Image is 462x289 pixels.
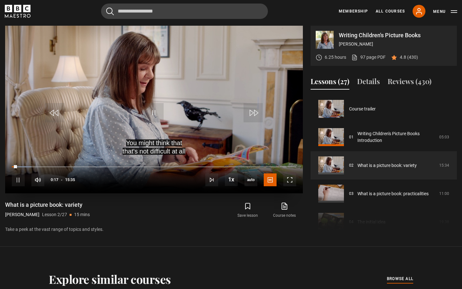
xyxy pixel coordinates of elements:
[349,106,376,112] a: Course trailer
[387,276,413,282] span: browse all
[225,173,238,186] button: Playback Rate
[376,8,405,14] a: All Courses
[244,173,257,186] div: Current quality: 720p
[5,226,303,233] p: Take a peek at the vast range of topics and styles.
[65,174,75,186] span: 15:35
[229,201,266,220] button: Save lesson
[357,76,380,90] button: Details
[357,190,429,197] a: What is a picture book: practicalities
[387,276,413,283] a: browse all
[351,54,386,61] a: 97 page PDF
[311,76,349,90] button: Lessons (27)
[51,174,58,186] span: 0:17
[283,173,296,186] button: Fullscreen
[101,4,268,19] input: Search
[325,54,346,61] p: 6.25 hours
[400,54,418,61] p: 4.8 (430)
[5,201,90,209] h1: What is a picture book: variety
[49,272,171,286] h2: Explore similar courses
[266,201,303,220] a: Course notes
[5,211,39,218] p: [PERSON_NAME]
[5,5,30,18] svg: BBC Maestro
[106,7,114,15] button: Submit the search query
[388,76,432,90] button: Reviews (430)
[339,41,452,48] p: [PERSON_NAME]
[61,178,63,182] span: -
[31,173,44,186] button: Mute
[433,8,457,15] button: Toggle navigation
[5,26,303,193] video-js: Video Player
[264,173,277,186] button: Captions
[339,32,452,38] p: Writing Children's Picture Books
[357,162,417,169] a: What is a picture book: variety
[244,173,257,186] span: auto
[42,211,67,218] p: Lesson 2/27
[339,8,368,14] a: Membership
[74,211,90,218] p: 15 mins
[205,173,218,186] button: Next Lesson
[357,130,435,144] a: Writing Children's Picture Books Introduction
[12,173,25,186] button: Pause
[12,166,296,168] div: Progress Bar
